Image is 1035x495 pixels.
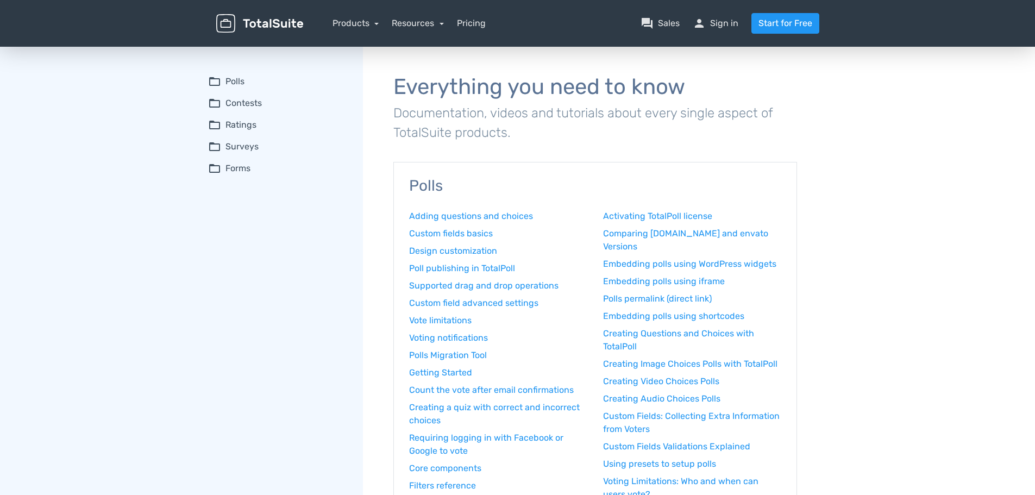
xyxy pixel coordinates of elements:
a: Activating TotalPoll license [603,210,781,223]
span: folder_open [208,75,221,88]
a: Custom Fields Validations Explained [603,440,781,453]
a: Start for Free [751,13,819,34]
a: Polls Migration Tool [409,349,587,362]
span: person [693,17,706,30]
a: personSign in [693,17,738,30]
a: Getting Started [409,366,587,379]
a: Creating a quiz with correct and incorrect choices [409,401,587,427]
a: Supported drag and drop operations [409,279,587,292]
a: Products [333,18,379,28]
a: Poll publishing in TotalPoll [409,262,587,275]
a: Embedding polls using shortcodes [603,310,781,323]
a: Comparing [DOMAIN_NAME] and envato Versions [603,227,781,253]
a: Custom field advanced settings [409,297,587,310]
span: folder_open [208,140,221,153]
a: Embedding polls using iframe [603,275,781,288]
a: question_answerSales [641,17,680,30]
a: Creating Audio Choices Polls [603,392,781,405]
a: Creating Questions and Choices with TotalPoll [603,327,781,353]
summary: folder_openRatings [208,118,348,131]
a: Design customization [409,245,587,258]
a: Pricing [457,17,486,30]
a: Vote limitations [409,314,587,327]
a: Using presets to setup polls [603,458,781,471]
a: Polls permalink (direct link) [603,292,781,305]
summary: folder_openContests [208,97,348,110]
h3: Polls [409,178,781,195]
span: folder_open [208,162,221,175]
img: TotalSuite for WordPress [216,14,303,33]
span: question_answer [641,17,654,30]
span: folder_open [208,97,221,110]
summary: folder_openForms [208,162,348,175]
span: folder_open [208,118,221,131]
a: Core components [409,462,587,475]
summary: folder_openPolls [208,75,348,88]
a: Voting notifications [409,331,587,344]
a: Creating Image Choices Polls with TotalPoll [603,358,781,371]
a: Requiring logging in with Facebook or Google to vote [409,431,587,458]
summary: folder_openSurveys [208,140,348,153]
a: Creating Video Choices Polls [603,375,781,388]
a: Custom Fields: Collecting Extra Information from Voters [603,410,781,436]
a: Custom fields basics [409,227,587,240]
h1: Everything you need to know [393,75,797,99]
a: Adding questions and choices [409,210,587,223]
p: Documentation, videos and tutorials about every single aspect of TotalSuite products. [393,103,797,142]
a: Count the vote after email confirmations [409,384,587,397]
a: Filters reference [409,479,587,492]
a: Resources [392,18,444,28]
a: Embedding polls using WordPress widgets [603,258,781,271]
